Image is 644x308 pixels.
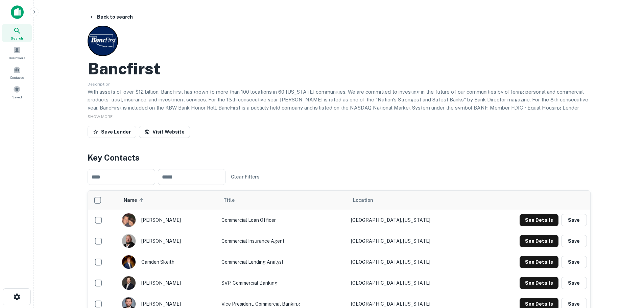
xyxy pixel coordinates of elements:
span: SHOW MORE [88,114,113,119]
span: Description [88,82,111,87]
td: [GEOGRAPHIC_DATA], [US_STATE] [348,231,478,252]
span: Borrowers [9,55,25,61]
td: Commercial Insurance Agent [218,231,348,252]
span: Search [11,35,23,41]
a: Contacts [2,63,32,81]
td: [GEOGRAPHIC_DATA], [US_STATE] [348,273,478,293]
div: [PERSON_NAME] [122,213,215,227]
button: Back to search [86,11,136,23]
img: 1517714712683 [122,213,136,227]
a: Search [2,24,32,42]
a: Visit Website [139,126,190,138]
th: Name [118,191,218,210]
td: SVP, Commercial Banking [218,273,348,293]
p: With assets of over $12 billion, BancFirst has grown to more than 100 locations in 60 [US_STATE] ... [88,88,591,112]
button: See Details [520,256,558,268]
a: Borrowers [2,44,32,62]
th: Title [218,191,348,210]
span: Saved [12,94,22,100]
img: 1714016284085 [122,255,136,269]
button: Save [561,277,587,289]
div: camden skeith [122,255,215,269]
td: [GEOGRAPHIC_DATA], [US_STATE] [348,210,478,231]
th: Location [348,191,478,210]
img: 1563543809127 [122,276,136,290]
button: See Details [520,277,558,289]
img: 1724346404958 [122,234,136,248]
span: Contacts [10,75,24,80]
td: Commercial Loan Officer [218,210,348,231]
span: Location [353,196,373,204]
button: Save [561,214,587,226]
img: capitalize-icon.png [11,5,24,19]
span: Title [223,196,243,204]
a: Saved [2,83,32,101]
div: [PERSON_NAME] [122,276,215,290]
h2: Bancfirst [88,59,161,78]
button: Save Lender [88,126,136,138]
td: Commercial Lending Analyst [218,252,348,273]
button: Clear Filters [228,171,262,183]
span: Name [124,196,146,204]
button: Save [561,235,587,247]
button: See Details [520,214,558,226]
h4: Key Contacts [88,151,591,164]
div: [PERSON_NAME] [122,234,215,248]
td: [GEOGRAPHIC_DATA], [US_STATE] [348,252,478,273]
button: See Details [520,235,558,247]
button: Save [561,256,587,268]
iframe: Chat Widget [610,254,644,286]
